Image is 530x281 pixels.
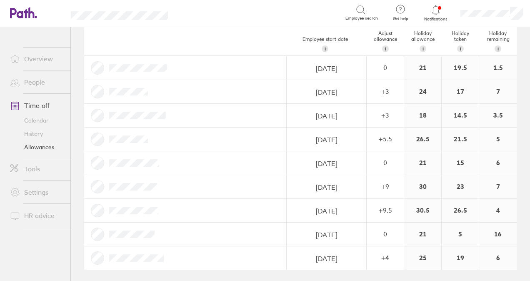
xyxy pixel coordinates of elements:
[422,45,424,52] span: i
[385,45,386,52] span: i
[404,128,441,151] div: 26.5
[367,111,403,119] div: + 3
[479,199,517,222] div: 4
[442,151,479,175] div: 15
[479,104,517,127] div: 3.5
[404,199,441,222] div: 30.5
[287,247,366,270] input: dd/mm/yyyy
[497,45,499,52] span: i
[404,223,441,246] div: 21
[367,27,404,55] div: Adjust allowance
[479,151,517,175] div: 6
[387,16,414,21] span: Get help
[367,183,403,190] div: + 9
[3,184,70,201] a: Settings
[442,223,479,246] div: 5
[3,114,70,127] a: Calendar
[479,223,517,246] div: 16
[367,230,403,238] div: 0
[3,50,70,67] a: Overview
[442,246,479,270] div: 19
[404,151,441,175] div: 21
[442,80,479,103] div: 17
[422,17,450,22] span: Notifications
[479,246,517,270] div: 6
[367,254,403,261] div: + 4
[367,88,403,95] div: + 3
[287,104,366,128] input: dd/mm/yyyy
[479,56,517,80] div: 1.5
[442,199,479,222] div: 26.5
[404,80,441,103] div: 24
[3,207,70,224] a: HR advice
[3,74,70,90] a: People
[422,4,450,22] a: Notifications
[3,161,70,177] a: Tools
[287,152,366,175] input: dd/mm/yyyy
[479,175,517,198] div: 7
[345,16,378,21] span: Employee search
[3,127,70,140] a: History
[367,159,403,166] div: 0
[283,33,367,55] div: Employee start date
[442,27,479,55] div: Holiday taken
[367,135,403,143] div: + 5.5
[460,45,461,52] span: i
[367,64,403,71] div: 0
[404,56,441,80] div: 21
[404,246,441,270] div: 25
[3,140,70,154] a: Allowances
[442,56,479,80] div: 19.5
[287,176,366,199] input: dd/mm/yyyy
[404,27,442,55] div: Holiday allowance
[442,104,479,127] div: 14.5
[442,175,479,198] div: 23
[404,104,441,127] div: 18
[479,80,517,103] div: 7
[442,128,479,151] div: 21.5
[190,9,212,16] div: Search
[287,223,366,246] input: dd/mm/yyyy
[367,206,403,214] div: + 9.5
[287,128,366,151] input: dd/mm/yyyy
[3,97,70,114] a: Time off
[287,80,366,104] input: dd/mm/yyyy
[325,45,326,52] span: i
[287,57,366,80] input: dd/mm/yyyy
[479,128,517,151] div: 5
[404,175,441,198] div: 30
[287,199,366,223] input: dd/mm/yyyy
[479,27,517,55] div: Holiday remaining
